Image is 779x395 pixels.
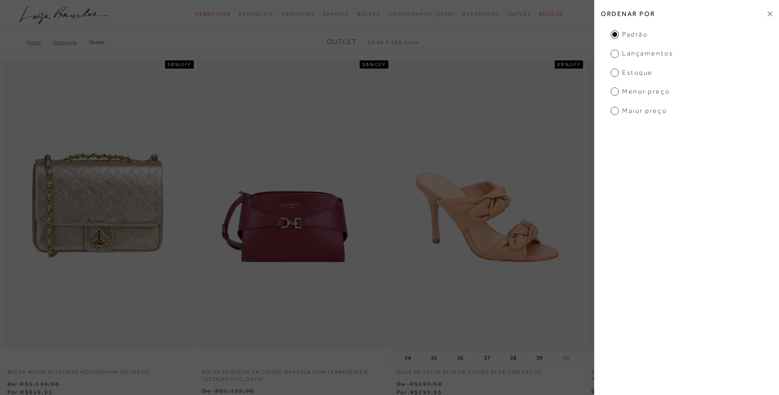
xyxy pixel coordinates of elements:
[428,352,440,363] button: 35
[197,62,388,348] a: BOLSA PEQUENA EM COURO MARSALA COM FERRAGEM EM GANCHO BOLSA PEQUENA EM COURO MARSALA COM FERRAGEM...
[585,364,778,383] a: SANDÁLIA DE TIRAS FINAS METALIZADA PRATA DE SALTO MÉDIO
[282,11,315,17] span: Sandálias
[462,7,500,22] a: categoryNavScreenReaderText
[239,11,273,17] span: Essenciais
[402,352,414,363] button: 34
[508,7,531,22] a: categoryNavScreenReaderText
[611,49,673,58] span: Lançamentos
[611,68,653,77] span: Estoque
[570,62,581,67] span: OFF
[362,62,375,67] strong: 30%
[391,364,583,376] a: MULE DE SALTO ALTO EM COURO BEGE COM LAÇOS
[168,62,180,67] strong: 30%
[539,11,563,17] span: BLOG LB
[557,62,570,67] strong: 50%
[180,62,191,67] span: OFF
[215,388,254,394] small: R$1.199,90
[53,39,89,45] a: Categoria
[1,364,194,376] a: Bolsa média pesponto monograma dourado
[561,354,572,362] button: 40
[508,352,519,363] button: 38
[455,352,466,363] button: 36
[323,11,349,17] span: Sapatos
[239,7,273,22] a: categoryNavScreenReaderText
[89,39,105,45] a: Outlet
[357,7,380,22] a: categoryNavScreenReaderText
[20,381,59,387] small: R$1.199,90
[586,62,777,348] a: SANDÁLIA DE TIRAS FINAS METALIZADA PRATA DE SALTO MÉDIO SANDÁLIA DE TIRAS FINAS METALIZADA PRATA ...
[388,7,454,22] a: noSubCategoriesText
[327,38,357,46] span: Outlet
[462,11,500,17] span: Acessórios
[195,11,231,17] span: Verão Viva
[481,352,493,363] button: 37
[2,62,193,348] img: Bolsa média pesponto monograma dourado
[397,381,405,387] small: De
[375,62,386,67] span: OFF
[391,62,582,348] a: MULE DE SALTO ALTO EM COURO BEGE COM LAÇOS MULE DE SALTO ALTO EM COURO BEGE COM LAÇOS
[611,106,667,115] span: Maior preço
[586,62,777,348] img: SANDÁLIA DE TIRAS FINAS METALIZADA PRATA DE SALTO MÉDIO
[2,62,193,348] a: Bolsa média pesponto monograma dourado Bolsa média pesponto monograma dourado
[282,7,315,22] a: categoryNavScreenReaderText
[539,7,563,22] a: BLOG LB
[591,388,600,394] small: De
[202,388,211,394] small: De
[391,62,582,348] img: MULE DE SALTO ALTO EM COURO BEGE COM LAÇOS
[27,39,53,45] a: Home
[196,364,388,383] a: BOLSA PEQUENA EM COURO MARSALA COM FERRAGEM EM [GEOGRAPHIC_DATA]
[611,87,670,96] span: Menor preço
[195,7,231,22] a: categoryNavScreenReaderText
[7,381,16,387] small: De
[611,30,648,39] span: Padrão
[388,11,454,17] span: [DEMOGRAPHIC_DATA]
[410,381,442,387] small: R$599,90
[594,4,779,23] h2: Ordenar por
[197,62,388,348] img: BOLSA PEQUENA EM COURO MARSALA COM FERRAGEM EM GANCHO
[357,11,380,17] span: Bolsas
[323,7,349,22] a: categoryNavScreenReaderText
[368,39,419,45] span: 24 de 3.266 itens
[534,352,545,363] button: 39
[508,11,531,17] span: Outlet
